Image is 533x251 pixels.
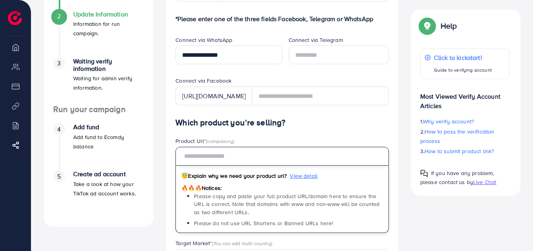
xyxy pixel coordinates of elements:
[175,77,231,85] label: Connect via Facebook
[194,192,379,216] span: Please copy and paste your full product URL/domain here to ensure the URL is correct. Note that d...
[473,178,496,186] span: Live Chat
[434,65,492,75] p: Guide to verifying account
[181,172,188,180] span: 😇
[8,11,22,25] img: logo
[181,184,201,192] span: 🔥🔥🔥
[44,105,154,114] h4: Run your campaign
[500,216,527,245] iframe: Chat
[44,11,154,58] li: Update Information
[425,147,494,155] span: How to submit product link?
[73,74,144,92] p: Waiting for admin verify information.
[420,127,510,146] p: 2.
[420,146,510,156] p: 3.
[73,11,144,18] h4: Update Information
[420,169,494,186] span: If you have any problem, please contact us by
[420,85,510,110] p: Most Viewed Verify Account Articles
[420,19,434,33] img: Popup guide
[44,123,154,170] li: Add fund
[420,117,510,126] p: 1.
[73,19,144,38] p: Information for run campaign.
[57,12,61,21] span: 2
[175,36,232,44] label: Connect via WhatsApp
[57,125,61,134] span: 4
[175,137,234,145] label: Product Url
[206,137,234,144] span: (compulsory)
[73,123,144,131] h4: Add fund
[57,59,61,68] span: 3
[175,14,389,23] p: *Please enter one of the three fields Facebook, Telegram or WhatsApp
[73,179,144,198] p: Take a look at how your TikTok ad account works.
[44,170,154,217] li: Create ad account
[73,170,144,178] h4: Create ad account
[194,219,333,227] span: Please do not use URL Shortens or Banned URLs here!
[441,21,457,31] p: Help
[175,239,272,247] label: Target Market
[73,132,144,151] p: Add fund to Ecomdy balance
[73,58,144,72] h4: Waiting verify information
[289,36,343,44] label: Connect via Telegram
[175,87,252,105] div: [URL][DOMAIN_NAME]
[420,128,495,145] span: How to pass the verification process
[175,118,389,128] h4: Which product you’re selling?
[181,184,222,192] span: Notices:
[423,117,474,125] span: Why verify account?
[420,170,428,177] img: Popup guide
[434,53,492,62] p: Click to kickstart!
[181,172,287,180] span: Explain why we need your product url?
[44,58,154,105] li: Waiting verify information
[290,172,318,180] span: View detail
[57,172,61,181] span: 5
[212,240,272,247] span: (You can add multi-country)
